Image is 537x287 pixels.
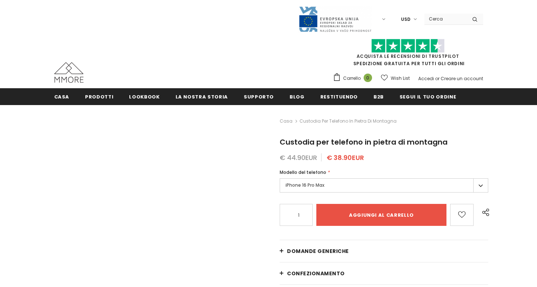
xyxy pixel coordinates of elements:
span: Prodotti [85,93,113,100]
span: supporto [244,93,274,100]
span: Lookbook [129,93,159,100]
a: Acquista le recensioni di TrustPilot [357,53,459,59]
span: € 38.90EUR [327,153,364,162]
span: Blog [290,93,305,100]
span: CONFEZIONAMENTO [287,270,345,277]
span: Restituendo [320,93,358,100]
a: Accedi [418,75,434,82]
a: Casa [54,88,70,105]
img: Casi MMORE [54,62,84,83]
a: Lookbook [129,88,159,105]
span: Custodia per telefono in pietra di montagna [280,137,448,147]
a: CONFEZIONAMENTO [280,262,488,284]
span: Custodia per telefono in pietra di montagna [299,117,397,126]
span: La nostra storia [176,93,228,100]
img: Fidati di Pilot Stars [371,39,445,53]
a: La nostra storia [176,88,228,105]
input: Aggiungi al carrello [316,204,446,226]
span: Carrello [343,75,361,82]
span: USD [401,16,411,23]
span: Casa [54,93,70,100]
span: SPEDIZIONE GRATUITA PER TUTTI GLI ORDINI [333,42,483,67]
a: Javni Razpis [298,16,372,22]
span: Modello del telefono [280,169,326,175]
span: Domande generiche [287,247,349,255]
a: Creare un account [441,75,483,82]
a: Wish List [381,72,410,85]
span: 0 [364,74,372,82]
a: Blog [290,88,305,105]
a: B2B [374,88,384,105]
img: Javni Razpis [298,6,372,33]
a: Casa [280,117,293,126]
span: € 44.90EUR [280,153,317,162]
span: Segui il tuo ordine [400,93,456,100]
input: Search Site [424,14,467,24]
span: Wish List [391,75,410,82]
a: Segui il tuo ordine [400,88,456,105]
a: supporto [244,88,274,105]
a: Domande generiche [280,240,488,262]
a: Restituendo [320,88,358,105]
span: B2B [374,93,384,100]
a: Carrello 0 [333,73,376,84]
span: or [435,75,439,82]
label: iPhone 16 Pro Max [280,178,488,193]
a: Prodotti [85,88,113,105]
